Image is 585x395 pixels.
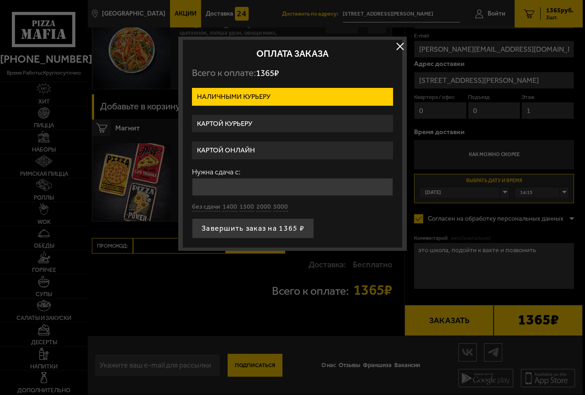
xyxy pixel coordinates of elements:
button: 1400 [223,203,237,211]
button: без сдачи [192,203,220,211]
label: Нужна сдача с: [192,168,393,176]
button: 5000 [273,203,288,211]
p: Всего к оплате: [192,67,393,79]
label: Картой курьеру [192,115,393,133]
h2: Оплата заказа [192,49,393,58]
button: 2000 [256,203,271,211]
button: 1500 [239,203,254,211]
span: 1365 ₽ [256,68,279,78]
label: Картой онлайн [192,141,393,159]
button: Завершить заказ на 1365 ₽ [192,218,314,238]
label: Наличными курьеру [192,88,393,106]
